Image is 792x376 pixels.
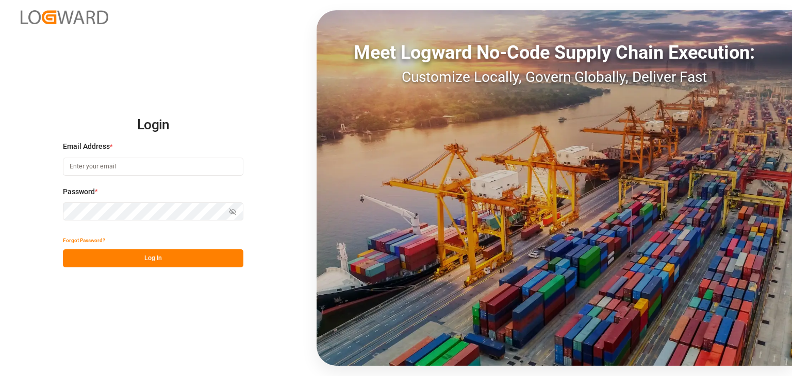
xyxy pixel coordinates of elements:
[21,10,108,24] img: Logward_new_orange.png
[317,66,792,88] div: Customize Locally, Govern Globally, Deliver Fast
[63,231,105,249] button: Forgot Password?
[63,186,95,197] span: Password
[63,109,243,142] h2: Login
[317,39,792,66] div: Meet Logward No-Code Supply Chain Execution:
[63,141,110,152] span: Email Address
[63,249,243,267] button: Log In
[63,158,243,176] input: Enter your email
